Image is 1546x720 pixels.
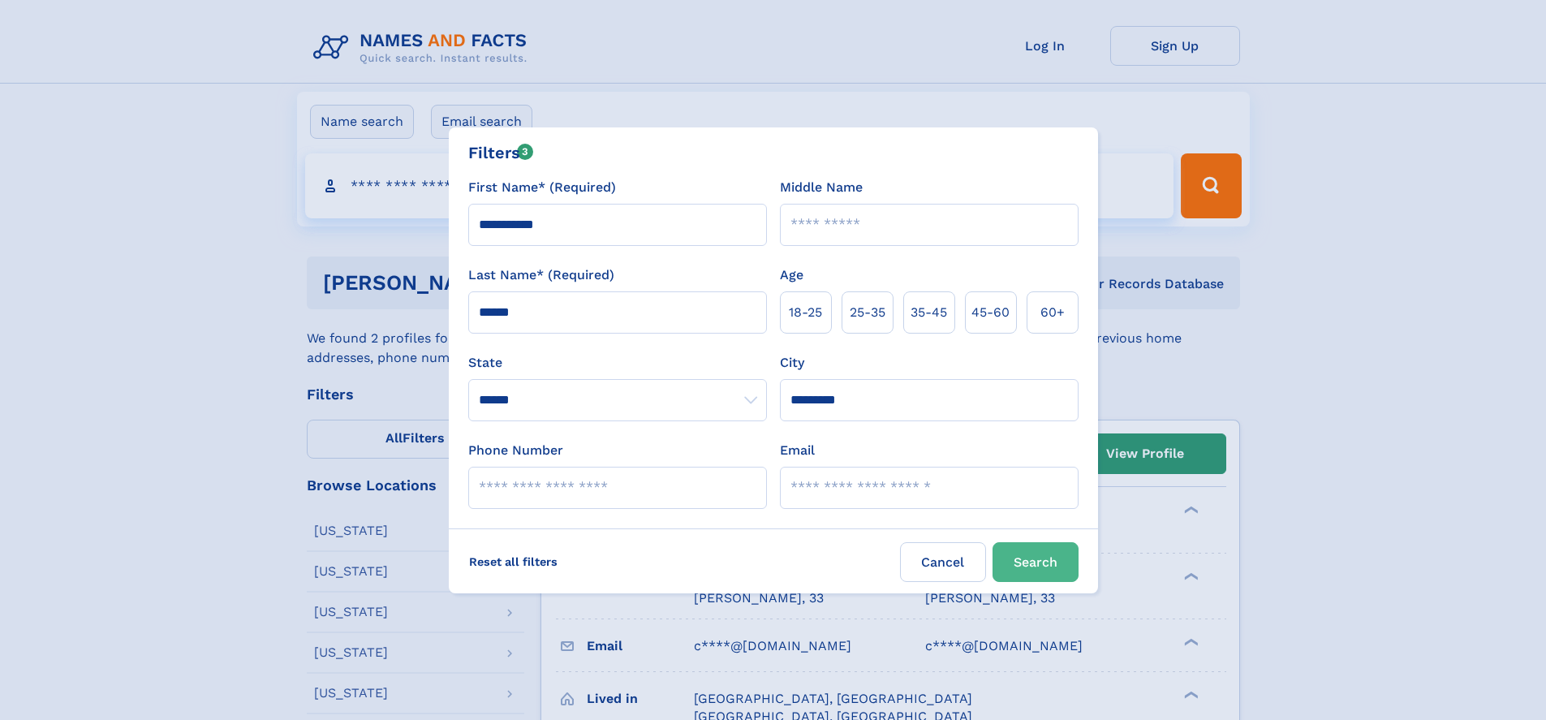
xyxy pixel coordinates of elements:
[468,265,614,285] label: Last Name* (Required)
[468,441,563,460] label: Phone Number
[468,140,534,165] div: Filters
[971,303,1010,322] span: 45‑60
[1040,303,1065,322] span: 60+
[900,542,986,582] label: Cancel
[850,303,885,322] span: 25‑35
[468,353,767,373] label: State
[780,441,815,460] label: Email
[468,178,616,197] label: First Name* (Required)
[911,303,947,322] span: 35‑45
[780,178,863,197] label: Middle Name
[789,303,822,322] span: 18‑25
[459,542,568,581] label: Reset all filters
[780,353,804,373] label: City
[993,542,1079,582] button: Search
[780,265,803,285] label: Age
